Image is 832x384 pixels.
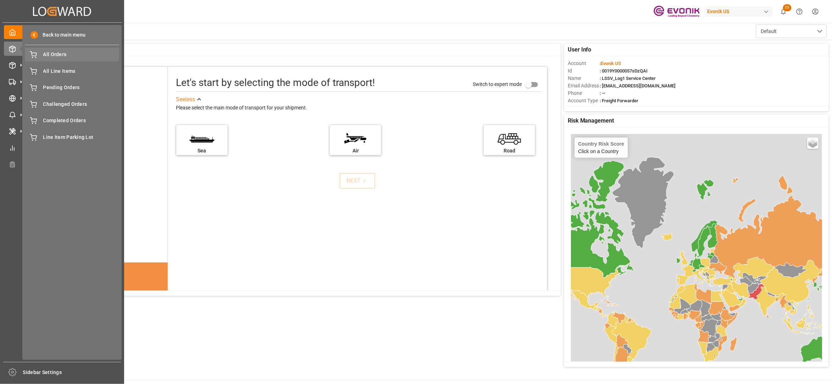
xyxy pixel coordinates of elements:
span: User Info [568,45,592,54]
a: All Orders [25,48,119,61]
span: : [600,61,621,66]
a: My Reports [4,141,120,155]
span: Default [761,28,777,35]
span: 23 [783,4,792,11]
div: Please select the main mode of transport for your shipment. [176,104,543,112]
span: : Freight Forwarder [600,98,638,103]
a: Completed Orders [25,114,119,128]
a: Pending Orders [25,81,119,94]
span: Switch to expert mode [473,81,522,87]
span: Line Item Parking Lot [43,134,120,141]
span: : — [600,91,605,96]
span: Id [568,67,600,75]
a: All Line Items [25,64,119,78]
span: Back to main menu [38,31,86,39]
a: Transport Planner [4,157,120,171]
span: Completed Orders [43,117,120,124]
div: Evonik US [705,6,773,17]
button: NEXT [340,173,375,189]
a: My Cockpit [4,25,120,39]
span: Account Type [568,97,600,104]
div: Road [487,147,532,155]
span: Pending Orders [43,84,120,91]
a: Layers [807,137,819,149]
button: open menu [756,25,827,38]
span: Risk Management [568,117,614,125]
div: Sea [180,147,224,155]
button: show 23 new notifications [776,4,792,20]
h4: Country Risk Score [578,141,624,147]
span: : LSSV_Log1 Service Center [600,76,656,81]
span: Evonik US [601,61,621,66]
span: All Orders [43,51,120,58]
span: Challenged Orders [43,101,120,108]
a: Challenged Orders [25,97,119,111]
span: Email Address [568,82,600,90]
span: Phone [568,90,600,97]
span: Account [568,60,600,67]
div: Air [333,147,378,155]
span: : [EMAIL_ADDRESS][DOMAIN_NAME] [600,83,676,88]
div: NEXT [346,177,368,185]
span: All Line Items [43,67,120,75]
button: Help Center [792,4,808,20]
img: Evonik-brand-mark-Deep-Purple-RGB.jpeg_1700498283.jpeg [654,5,700,18]
button: Evonik US [705,5,776,18]
span: : 0019Y0000057sDzQAI [600,68,648,74]
span: Name [568,75,600,82]
span: Sidebar Settings [23,369,121,376]
div: See less [176,95,195,104]
div: Click on a Country [578,141,624,154]
a: Line Item Parking Lot [25,130,119,144]
div: Let's start by selecting the mode of transport! [176,75,375,90]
